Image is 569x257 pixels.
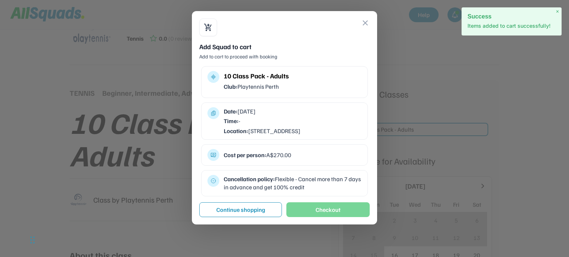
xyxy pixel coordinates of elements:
button: Continue shopping [199,202,282,217]
div: Flexible - Cancel more than 7 days in advance and get 100% credit [224,175,362,192]
strong: Cost per person: [224,151,266,159]
div: A$270.00 [224,151,362,159]
span: × [556,9,559,15]
strong: Location: [224,127,248,135]
div: Add to cart to proceed with booking [199,53,370,60]
strong: Date: [224,108,237,115]
strong: Cancellation policy: [224,175,275,183]
div: 10 Class Pack - Adults [224,71,362,81]
button: close [361,18,370,27]
button: shopping_cart_checkout [204,23,213,32]
p: Items added to cart successfully! [467,22,556,30]
button: Checkout [286,202,370,217]
div: Add Squad to cart [199,42,370,51]
div: [STREET_ADDRESS] [224,127,362,135]
div: - [224,117,362,125]
strong: Club: [224,83,237,90]
div: Playtennis Perth [224,82,362,91]
h2: Success [467,13,556,20]
strong: Time: [224,117,239,125]
div: [DATE] [224,107,362,115]
button: multitrack_audio [210,74,216,80]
